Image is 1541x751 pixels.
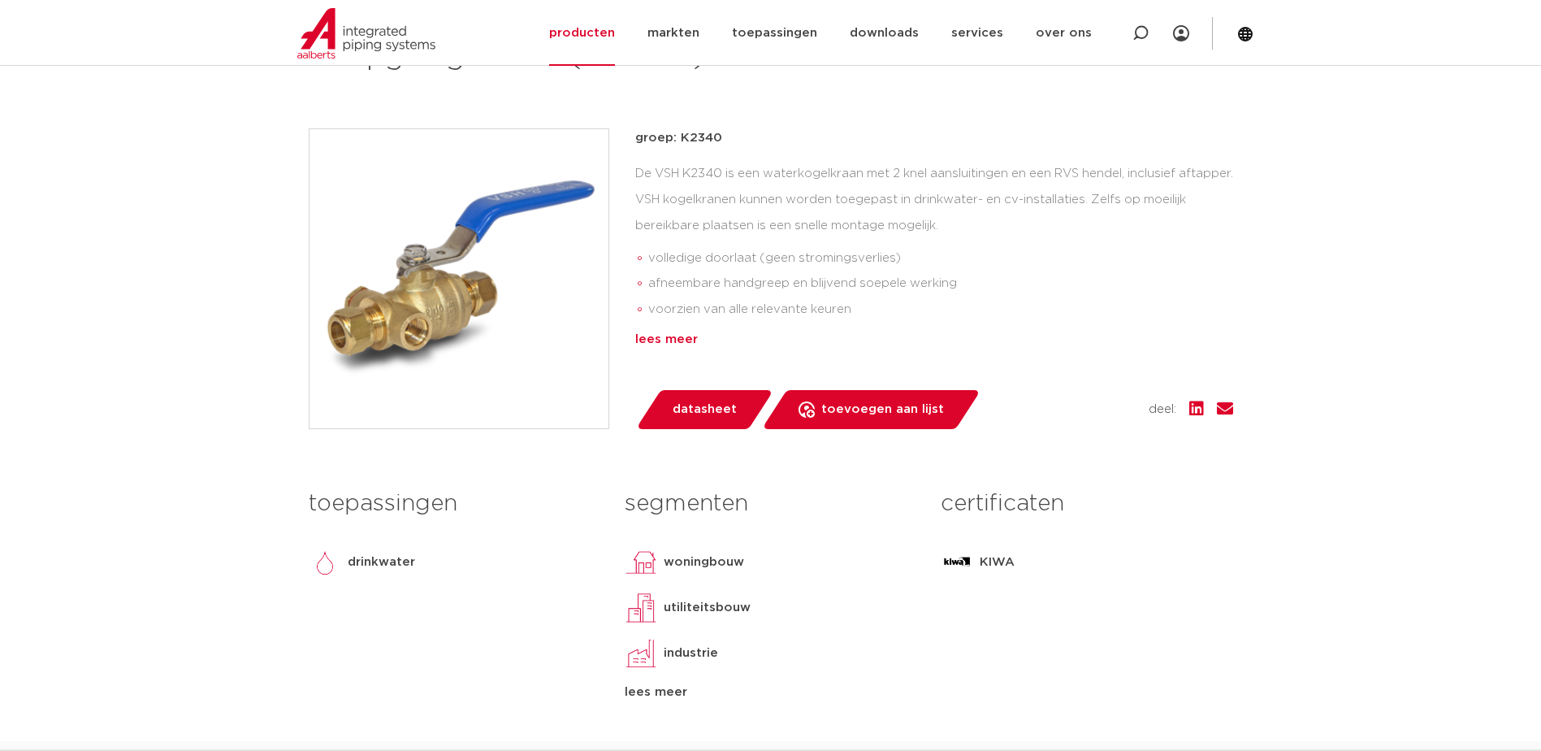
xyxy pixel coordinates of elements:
[673,397,737,423] span: datasheet
[648,245,1233,271] li: volledige doorlaat (geen stromingsverlies)
[635,330,1233,349] div: lees meer
[635,128,1233,148] p: groep: K2340
[648,271,1233,297] li: afneembare handgreep en blijvend soepele werking
[664,644,718,663] p: industrie
[648,297,1233,323] li: voorzien van alle relevante keuren
[635,161,1233,323] div: De VSH K2340 is een waterkogelkraan met 2 knel aansluitingen en een RVS hendel, inclusief aftappe...
[625,488,916,520] h3: segmenten
[664,553,744,572] p: woningbouw
[348,553,415,572] p: drinkwater
[941,546,973,579] img: KIWA
[664,598,751,618] p: utiliteitsbouw
[648,323,1233,349] li: RVS hendel
[941,488,1232,520] h3: certificaten
[635,390,773,429] a: datasheet
[821,397,944,423] span: toevoegen aan lijst
[309,488,600,520] h3: toepassingen
[625,683,916,702] div: lees meer
[980,553,1015,572] p: KIWA
[309,129,608,428] img: Product Image for VSH Super waterkogelkraan met aftapgelegenheid (2 x knel)
[625,546,657,579] img: woningbouw
[1149,400,1176,419] span: deel:
[625,592,657,624] img: utiliteitsbouw
[625,637,657,670] img: industrie
[309,546,341,579] img: drinkwater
